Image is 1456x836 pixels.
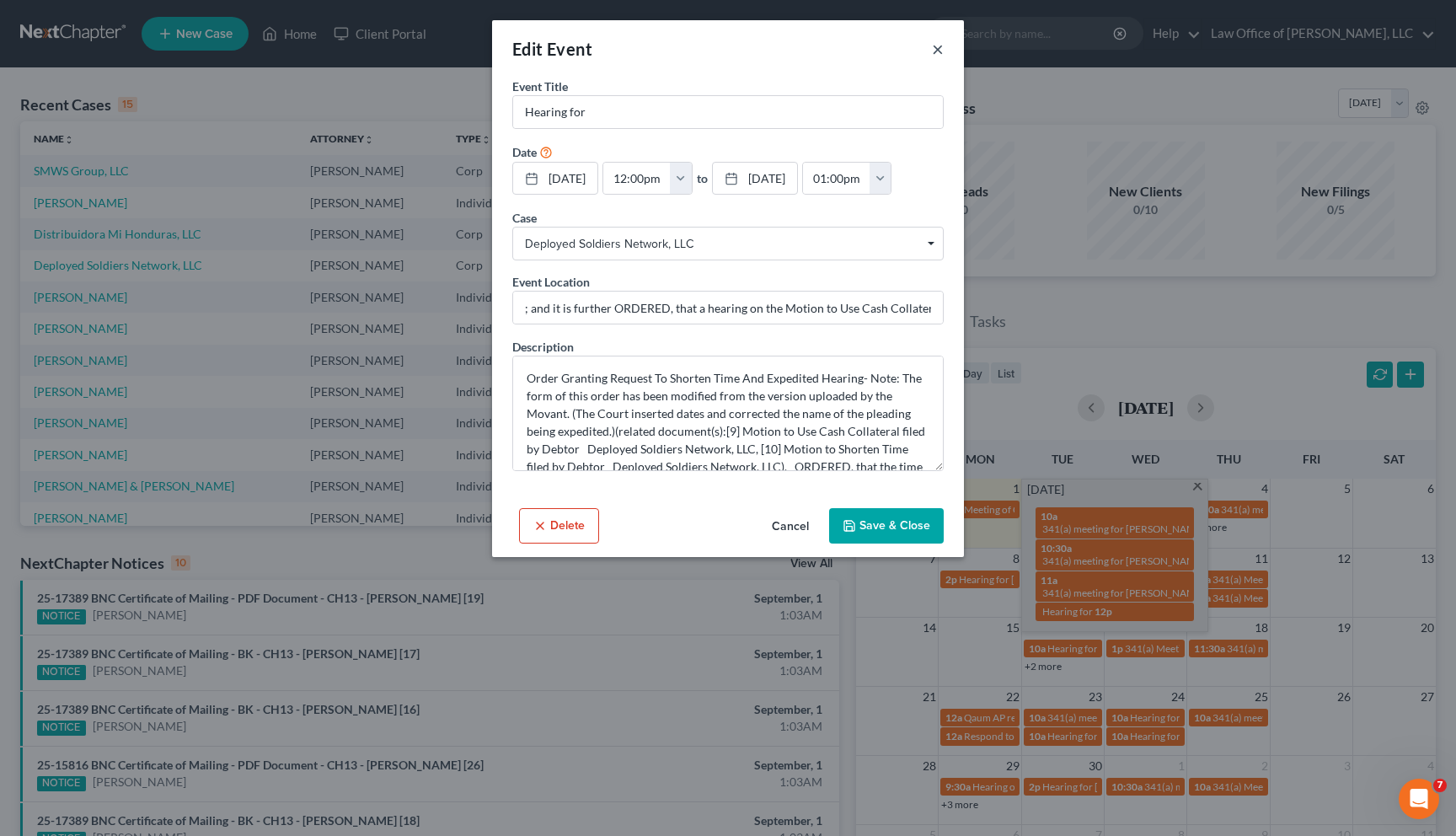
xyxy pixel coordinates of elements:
input: Enter location... [513,292,943,324]
input: -- : -- [603,163,671,195]
button: Delete [519,508,599,544]
button: × [932,39,944,59]
label: to [697,169,708,187]
span: Deployed Soldiers Network, LLC [525,235,931,253]
label: Event Location [512,273,590,291]
input: Enter event name... [513,96,943,128]
a: [DATE] [513,163,597,195]
input: -- : -- [803,163,870,195]
span: Edit Event [512,39,592,59]
label: Date [512,143,537,161]
iframe: Intercom live chat [1399,779,1439,819]
span: Select box activate [512,227,944,260]
button: Cancel [758,510,822,544]
span: Event Title [512,79,568,94]
span: 7 [1433,779,1447,792]
button: Save & Close [829,508,944,544]
a: [DATE] [713,163,797,195]
label: Case [512,209,537,227]
label: Description [512,338,574,356]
